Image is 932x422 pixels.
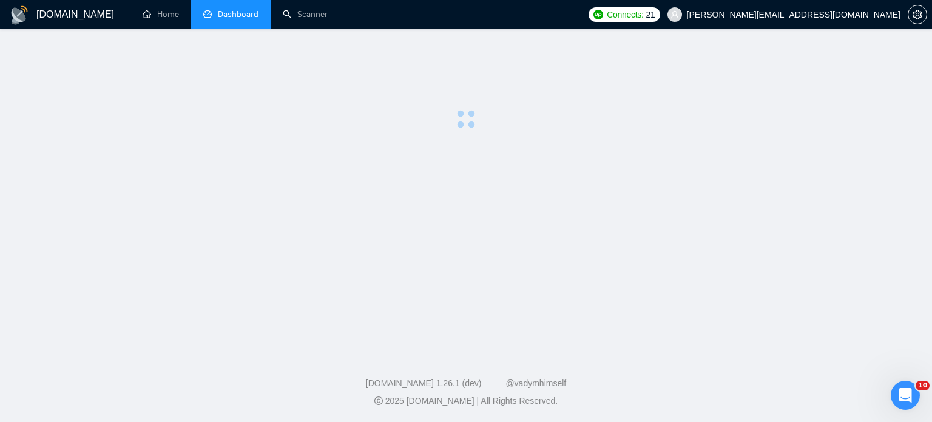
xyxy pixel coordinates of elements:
span: setting [908,10,927,19]
img: logo [10,5,29,25]
span: Connects: [607,8,643,21]
span: Dashboard [218,9,258,19]
span: 10 [916,381,930,390]
a: searchScanner [283,9,328,19]
a: homeHome [143,9,179,19]
span: user [670,10,679,19]
a: setting [908,10,927,19]
span: copyright [374,396,383,405]
button: setting [908,5,927,24]
iframe: Intercom live chat [891,381,920,410]
span: dashboard [203,10,212,18]
a: [DOMAIN_NAME] 1.26.1 (dev) [366,378,482,388]
div: 2025 [DOMAIN_NAME] | All Rights Reserved. [10,395,922,407]
img: upwork-logo.png [593,10,603,19]
a: @vadymhimself [505,378,566,388]
span: 21 [646,8,655,21]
